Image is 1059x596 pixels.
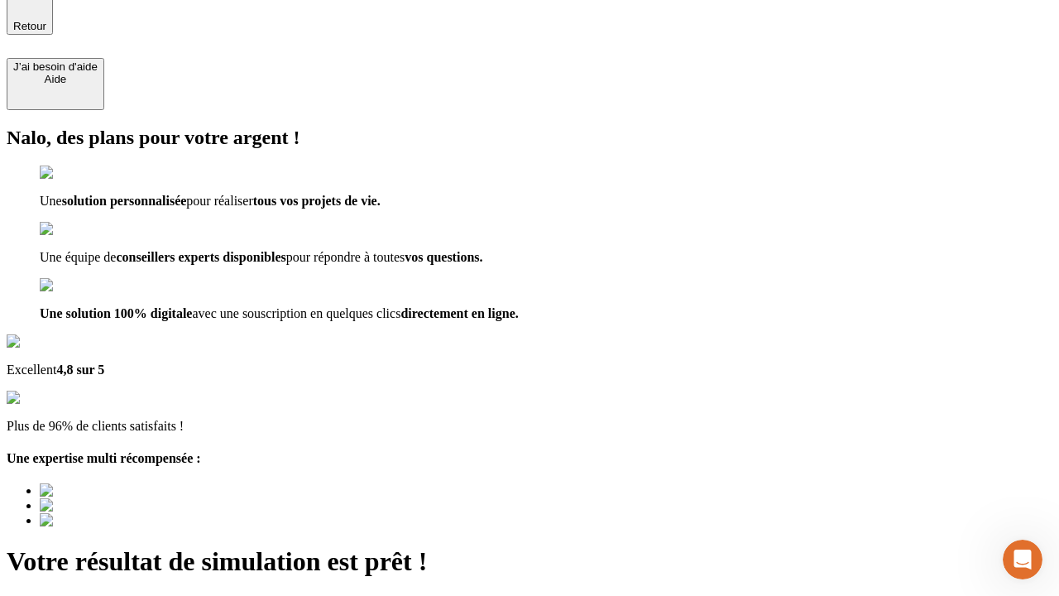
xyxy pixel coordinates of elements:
[192,306,400,320] span: avec une souscription en quelques clics
[40,498,193,513] img: Best savings advice award
[1003,540,1042,579] iframe: Intercom live chat
[40,483,193,498] img: Best savings advice award
[7,363,56,377] span: Excellent
[13,73,98,85] div: Aide
[7,127,1052,149] h2: Nalo, des plans pour votre argent !
[40,250,116,264] span: Une équipe de
[116,250,285,264] span: conseillers experts disponibles
[253,194,381,208] span: tous vos projets de vie.
[7,451,1052,466] h4: Une expertise multi récompensée :
[40,194,62,208] span: Une
[40,306,192,320] span: Une solution 100% digitale
[62,194,187,208] span: solution personnalisée
[40,278,111,293] img: checkmark
[7,391,89,406] img: reviews stars
[40,166,111,180] img: checkmark
[7,419,1052,434] p: Plus de 96% de clients satisfaits !
[40,513,193,528] img: Best savings advice award
[7,58,104,110] button: J’ai besoin d'aideAide
[40,222,111,237] img: checkmark
[405,250,482,264] span: vos questions.
[7,334,103,349] img: Google Review
[400,306,518,320] span: directement en ligne.
[13,20,46,32] span: Retour
[7,546,1052,577] h1: Votre résultat de simulation est prêt !
[186,194,252,208] span: pour réaliser
[56,363,104,377] span: 4,8 sur 5
[286,250,405,264] span: pour répondre à toutes
[13,60,98,73] div: J’ai besoin d'aide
